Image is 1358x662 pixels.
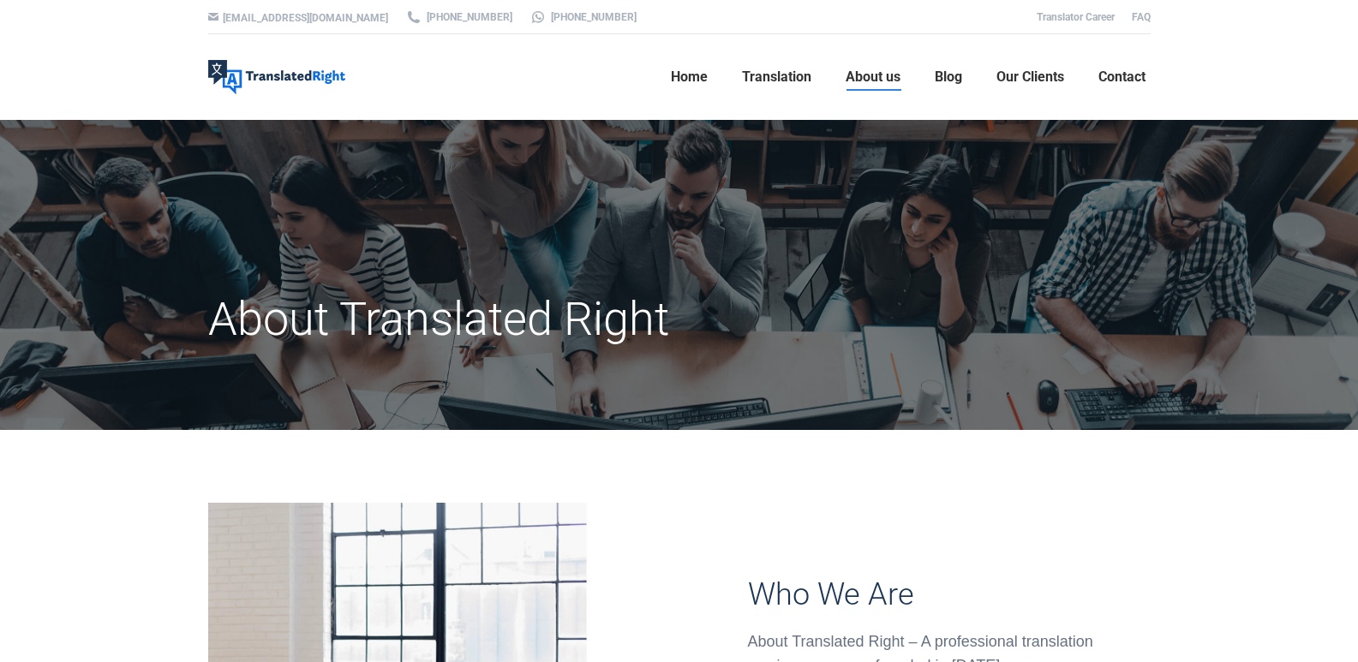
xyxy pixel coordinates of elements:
span: Blog [935,69,962,86]
a: [EMAIL_ADDRESS][DOMAIN_NAME] [223,12,388,24]
a: Contact [1093,50,1151,104]
img: Translated Right [208,60,345,94]
a: Our Clients [991,50,1069,104]
span: Translation [742,69,811,86]
a: Translation [737,50,817,104]
h1: About Translated Right [208,291,828,348]
a: FAQ [1132,11,1151,23]
a: Translator Career [1037,11,1115,23]
a: Home [666,50,713,104]
span: Home [671,69,708,86]
span: Contact [1098,69,1146,86]
a: [PHONE_NUMBER] [405,9,512,25]
a: Blog [930,50,967,104]
a: About us [841,50,906,104]
a: [PHONE_NUMBER] [529,9,637,25]
span: About us [846,69,900,86]
h3: Who We Are [748,576,1151,612]
span: Our Clients [996,69,1064,86]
